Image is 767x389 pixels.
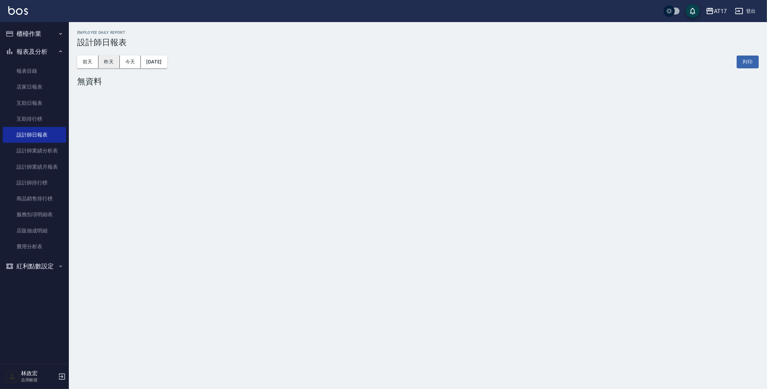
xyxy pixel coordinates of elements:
[21,370,56,377] h5: 林政宏
[3,127,66,143] a: 設計師日報表
[6,370,19,383] img: Person
[703,4,729,18] button: AT17
[77,56,98,68] button: 前天
[3,25,66,43] button: 櫃檯作業
[3,79,66,95] a: 店家日報表
[3,207,66,222] a: 服務扣項明細表
[3,95,66,111] a: 互助日報表
[686,4,700,18] button: save
[77,77,759,86] div: 無資料
[8,6,28,15] img: Logo
[3,143,66,159] a: 設計師業績分析表
[3,257,66,275] button: 紅利點數設定
[141,56,167,68] button: [DATE]
[3,111,66,127] a: 互助排行榜
[3,239,66,255] a: 費用分析表
[77,38,759,47] h3: 設計師日報表
[3,43,66,61] button: 報表及分析
[737,56,759,68] button: 列印
[3,159,66,175] a: 設計師業績月報表
[77,30,759,35] h2: Employee Daily Report
[732,5,759,18] button: 登出
[3,223,66,239] a: 店販抽成明細
[3,175,66,191] a: 設計師排行榜
[714,7,727,16] div: AT17
[120,56,141,68] button: 今天
[21,377,56,383] p: 店用帳號
[98,56,120,68] button: 昨天
[3,63,66,79] a: 報表目錄
[3,191,66,207] a: 商品銷售排行榜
